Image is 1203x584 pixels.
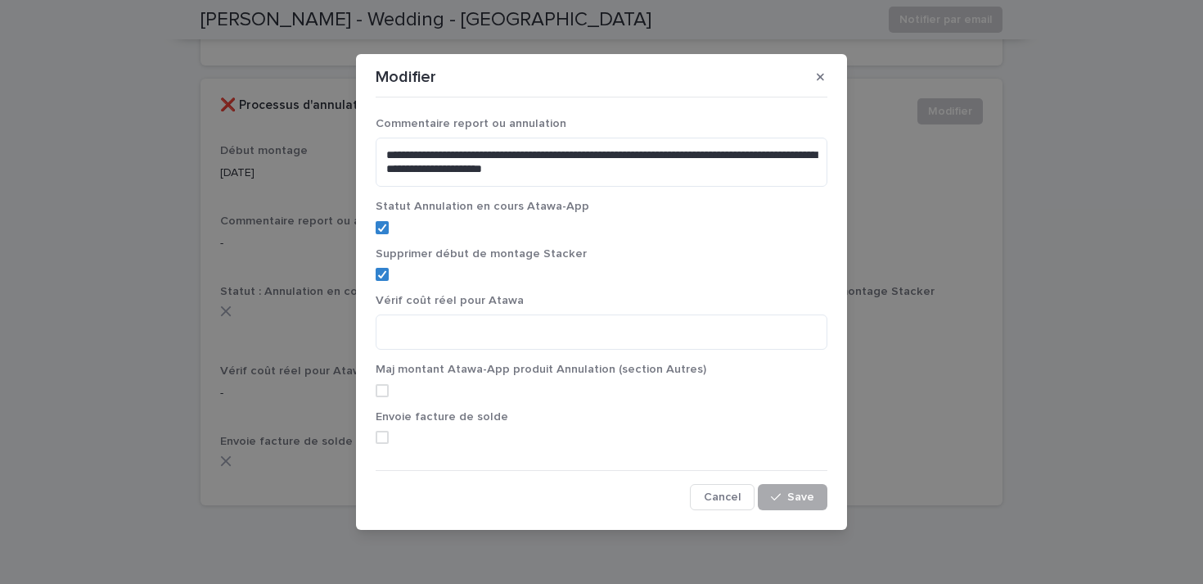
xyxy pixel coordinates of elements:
span: Save [787,491,814,503]
span: Supprimer début de montage Stacker [376,248,587,260]
p: Modifier [376,67,436,87]
span: Commentaire report ou annulation [376,118,566,129]
span: Statut Annulation en cours Atawa-App [376,201,589,212]
span: Maj montant Atawa-App produit Annulation (section Autres) [376,364,706,375]
button: Cancel [690,484,755,510]
span: Vérif coût réel pour Atawa [376,295,524,306]
button: Save [758,484,827,510]
span: Cancel [704,491,741,503]
span: Envoie facture de solde [376,411,508,423]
